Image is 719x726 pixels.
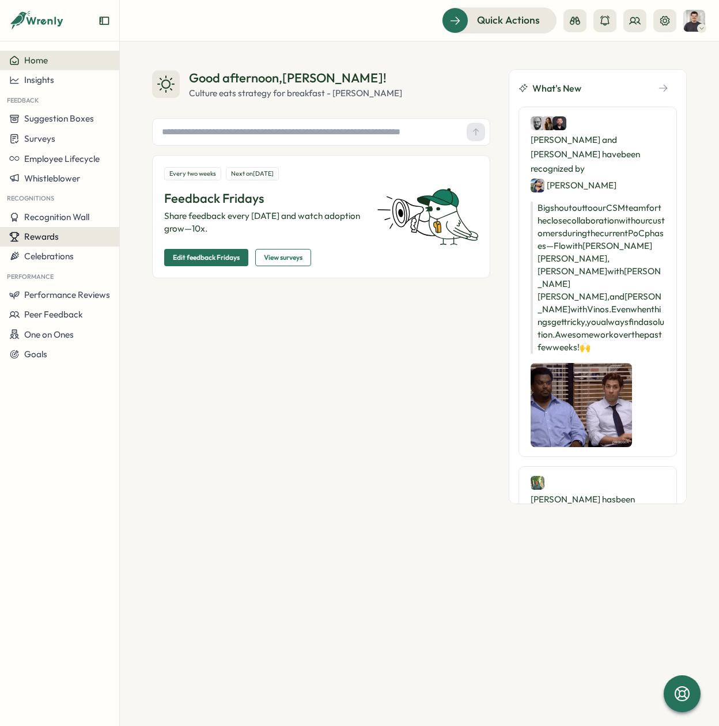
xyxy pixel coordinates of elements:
[164,249,248,266] button: Edit feedback Fridays
[164,167,221,180] div: Every two weeks
[24,113,94,124] span: Suggestion Boxes
[164,190,363,207] p: Feedback Fridays
[553,116,566,130] img: Florian Zirkelbach
[24,251,74,262] span: Celebrations
[531,476,544,490] img: Jordan Benztio
[531,363,632,447] img: Recognition Image
[24,329,74,340] span: One on Ones
[531,476,665,538] div: [PERSON_NAME] has been recognized by
[542,116,555,130] img: Frances Barecke
[164,210,363,235] p: Share feedback every [DATE] and watch adoption grow—10x.
[531,116,665,192] div: [PERSON_NAME] and [PERSON_NAME] have been recognized by
[24,173,80,184] span: Whistleblower
[264,249,302,266] span: View surveys
[189,69,402,87] div: Good afternoon , [PERSON_NAME] !
[531,116,544,130] img: Frederic Trommer
[24,133,55,144] span: Surveys
[24,349,47,360] span: Goals
[532,81,581,96] span: What's New
[531,179,544,192] img: Tibor Braun
[24,55,48,66] span: Home
[173,249,240,266] span: Edit feedback Fridays
[24,153,100,164] span: Employee Lifecycle
[189,87,402,100] div: Culture eats strategy for breakfast - [PERSON_NAME]
[24,309,83,320] span: Peer Feedback
[442,7,557,33] button: Quick Actions
[99,15,110,27] button: Expand sidebar
[477,13,540,28] span: Quick Actions
[683,10,705,32] img: Simon Head
[226,167,279,180] div: Next on [DATE]
[24,231,59,242] span: Rewards
[255,249,311,266] button: View surveys
[24,74,54,85] span: Insights
[531,202,665,354] p: Big shoutout to our CSM team for the close collaboration with our customers during the current Po...
[24,289,110,300] span: Performance Reviews
[24,211,89,222] span: Recognition Wall
[531,178,616,192] div: [PERSON_NAME]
